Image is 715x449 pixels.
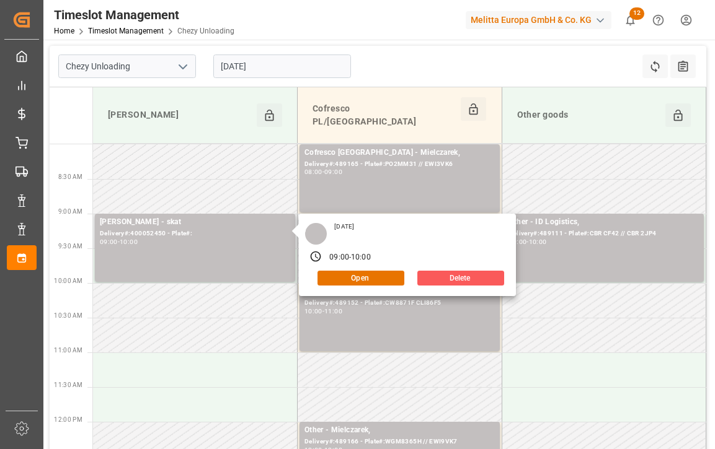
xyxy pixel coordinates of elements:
[54,312,82,319] span: 10:30 AM
[322,308,324,314] div: -
[54,416,82,423] span: 12:00 PM
[54,277,82,284] span: 10:00 AM
[58,243,82,250] span: 9:30 AM
[644,6,672,34] button: Help Center
[88,27,164,35] a: Timeslot Management
[351,252,371,263] div: 10:00
[120,239,138,245] div: 10:00
[526,239,528,245] div: -
[100,216,290,229] div: [PERSON_NAME] - skat
[304,159,495,170] div: Delivery#:489165 - Plate#:PO2MM31 // EWI3VK6
[58,173,82,180] span: 8:30 AM
[54,27,74,35] a: Home
[58,208,82,215] span: 9:00 AM
[509,216,699,229] div: Other - ID Logistics,
[512,103,665,127] div: Other goods
[616,6,644,34] button: show 12 new notifications
[118,239,120,245] div: -
[213,54,351,78] input: DD-MM-YYYY
[322,169,324,175] div: -
[304,169,322,175] div: 08:00
[324,308,342,314] div: 11:00
[466,11,611,29] div: Melitta Europa GmbH & Co. KG
[54,6,234,24] div: Timeslot Management
[324,169,342,175] div: 09:00
[529,239,547,245] div: 10:00
[329,252,349,263] div: 09:00
[304,308,322,314] div: 10:00
[103,103,257,127] div: [PERSON_NAME]
[509,229,699,239] div: Delivery#:489111 - Plate#:CBR CF42 // CBR 2JP4
[308,97,461,133] div: Cofresco PL/[GEOGRAPHIC_DATA]
[100,239,118,245] div: 09:00
[304,424,495,437] div: Other - Mielczarek,
[173,57,192,76] button: open menu
[304,437,495,447] div: Delivery#:489166 - Plate#:WGM8365H // EWI9VK7
[318,271,404,286] button: Open
[58,54,196,78] input: Type to search/select
[54,347,82,354] span: 11:00 AM
[330,222,358,231] div: [DATE]
[629,7,644,20] span: 12
[466,8,616,32] button: Melitta Europa GmbH & Co. KG
[100,229,290,239] div: Delivery#:400052450 - Plate#:
[349,252,351,263] div: -
[304,298,495,308] div: Delivery#:489152 - Plate#:CW8871F CLI86F5
[417,271,504,286] button: Delete
[54,381,82,388] span: 11:30 AM
[509,239,527,245] div: 09:00
[304,147,495,159] div: Cofresco [GEOGRAPHIC_DATA] - Mielczarek,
